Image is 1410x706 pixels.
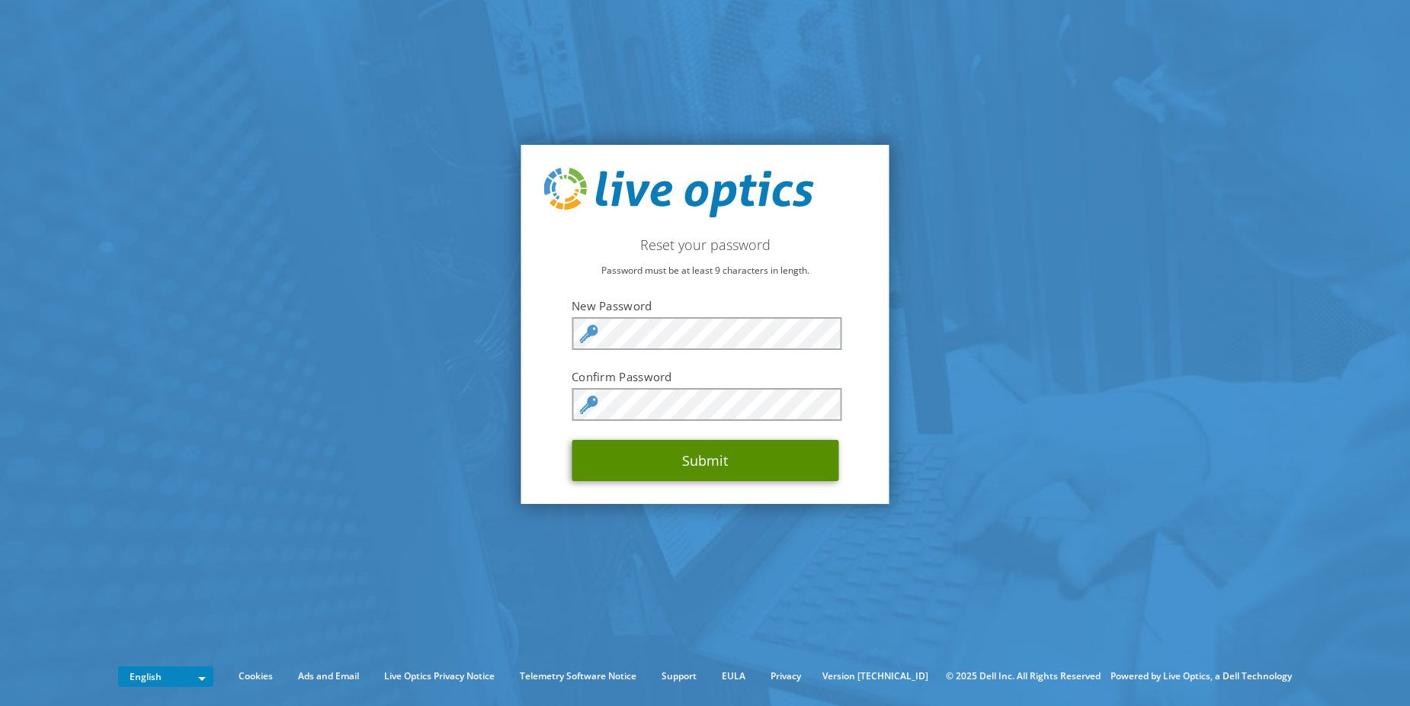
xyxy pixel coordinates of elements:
a: Ads and Email [287,668,370,685]
label: Confirm Password [572,369,838,384]
a: Live Optics Privacy Notice [373,668,506,685]
li: © 2025 Dell Inc. All Rights Reserved [938,668,1108,685]
a: Telemetry Software Notice [508,668,648,685]
h2: Reset your password [544,236,867,253]
a: Privacy [759,668,812,685]
a: Cookies [227,668,284,685]
button: Submit [572,440,838,481]
li: Powered by Live Optics, a Dell Technology [1110,668,1292,685]
li: Version [TECHNICAL_ID] [815,668,936,685]
p: Password must be at least 9 characters in length. [544,262,867,279]
label: New Password [572,298,838,313]
a: EULA [710,668,757,685]
img: live_optics_svg.svg [544,168,814,218]
a: Support [650,668,708,685]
